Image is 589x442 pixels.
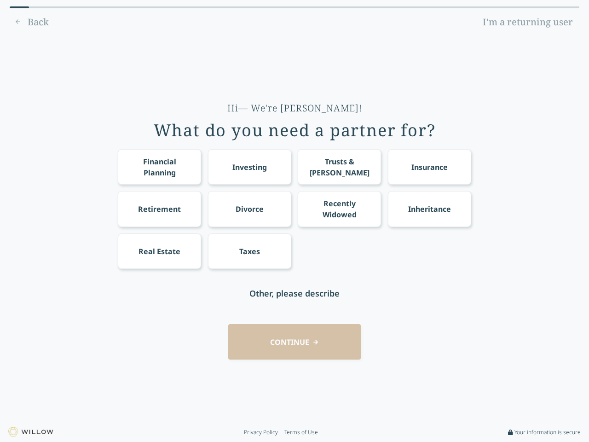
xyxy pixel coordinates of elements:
span: Your information is secure [514,429,581,436]
div: Other, please describe [249,287,340,300]
div: Trusts & [PERSON_NAME] [306,156,373,178]
a: Terms of Use [284,429,318,436]
a: Privacy Policy [244,429,278,436]
div: Taxes [239,246,260,257]
div: What do you need a partner for? [154,121,436,140]
div: Retirement [138,204,181,215]
div: Insurance [411,162,448,173]
div: Inheritance [408,204,451,215]
div: Financial Planning [127,156,193,178]
div: 0% complete [10,6,29,8]
a: I'm a returning user [476,15,579,29]
div: Divorce [236,204,264,215]
div: Hi— We're [PERSON_NAME]! [227,102,362,115]
div: Investing [232,162,267,173]
div: Real Estate [139,246,180,257]
div: Recently Widowed [306,198,373,220]
img: Willow logo [8,427,53,437]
